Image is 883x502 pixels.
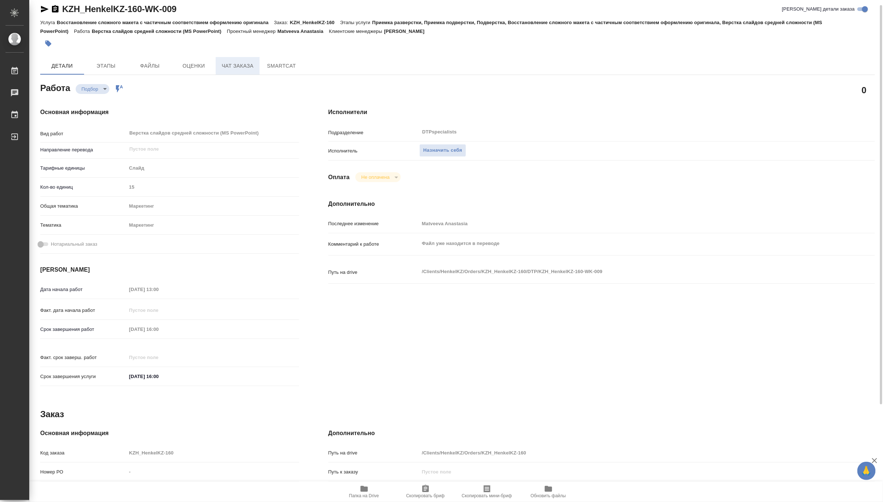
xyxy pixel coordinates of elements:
p: Путь к заказу [328,468,419,476]
p: Проектный менеджер [227,29,278,34]
h4: Дополнительно [328,429,875,438]
span: Папка на Drive [349,493,379,498]
span: Нотариальный заказ [51,241,97,248]
p: Код заказа [40,449,127,457]
p: Matveeva Anastasia [278,29,329,34]
input: Пустое поле [127,284,190,295]
span: Этапы [88,61,124,71]
button: Добавить тэг [40,35,56,52]
input: Пустое поле [419,467,829,477]
p: Тарифные единицы [40,165,127,172]
p: Последнее изменение [328,220,419,227]
p: Этапы услуги [340,20,372,25]
p: Факт. срок заверш. работ [40,354,127,361]
input: Пустое поле [127,182,299,192]
button: Скопировать мини-бриф [456,482,518,502]
input: Пустое поле [419,448,829,458]
input: Пустое поле [127,467,299,477]
p: Верстка слайдов средней сложности (MS PowerPoint) [92,29,227,34]
p: Дата начала работ [40,286,127,293]
textarea: Файл уже находится в переводе [419,237,829,250]
input: Пустое поле [127,352,190,363]
p: Срок завершения работ [40,326,127,333]
h2: 0 [862,84,867,96]
h4: Дополнительно [328,200,875,208]
input: Пустое поле [127,448,299,458]
p: [PERSON_NAME] [384,29,430,34]
div: Маркетинг [127,200,299,212]
div: Маркетинг [127,219,299,231]
button: Папка на Drive [333,482,395,502]
h2: Заказ [40,408,64,420]
span: Файлы [132,61,167,71]
textarea: /Clients/HenkelKZ/Orders/KZH_HenkelKZ-160/DTP/KZH_HenkelKZ-160-WK-009 [419,265,829,278]
p: Общая тематика [40,203,127,210]
p: Комментарий к работе [328,241,419,248]
p: Приемка разверстки, Приемка подверстки, Подверстка, Восстановление сложного макета с частичным со... [40,20,822,34]
button: Подбор [79,86,101,92]
div: Слайд [127,162,299,174]
div: Подбор [76,84,109,94]
button: Скопировать бриф [395,482,456,502]
p: Кол-во единиц [40,184,127,191]
p: Заказ: [274,20,290,25]
input: Пустое поле [127,324,190,335]
p: KZH_HenkelKZ-160 [290,20,340,25]
span: Скопировать мини-бриф [462,493,512,498]
h4: Оплата [328,173,350,182]
h4: Основная информация [40,108,299,117]
button: Не оплачена [359,174,392,180]
p: Направление перевода [40,146,127,154]
p: Исполнитель [328,147,419,155]
p: Восстановление сложного макета с частичным соответствием оформлению оригинала [57,20,274,25]
span: Назначить себя [423,146,462,155]
span: Оценки [176,61,211,71]
p: Срок завершения услуги [40,373,127,380]
span: Детали [45,61,80,71]
span: [PERSON_NAME] детали заказа [782,5,855,13]
a: KZH_HenkelKZ-160-WK-009 [62,4,177,14]
p: Номер РО [40,468,127,476]
input: ✎ Введи что-нибудь [127,371,190,382]
button: Назначить себя [419,144,466,157]
h4: Основная информация [40,429,299,438]
span: Скопировать бриф [406,493,445,498]
input: Пустое поле [127,305,190,316]
p: Вид работ [40,130,127,137]
p: Клиентские менеджеры [329,29,384,34]
div: Подбор [355,172,400,182]
p: Тематика [40,222,127,229]
p: Путь на drive [328,269,419,276]
span: Чат заказа [220,61,255,71]
h2: Работа [40,81,70,94]
button: Скопировать ссылку [51,5,60,14]
input: Пустое поле [419,218,829,229]
h4: Исполнители [328,108,875,117]
input: Пустое поле [129,145,282,154]
p: Путь на drive [328,449,419,457]
button: Обновить файлы [518,482,579,502]
p: Работа [74,29,92,34]
span: SmartCat [264,61,299,71]
h4: [PERSON_NAME] [40,265,299,274]
button: Скопировать ссылку для ЯМессенджера [40,5,49,14]
button: 🙏 [857,462,876,480]
p: Подразделение [328,129,419,136]
span: 🙏 [860,463,873,479]
span: Обновить файлы [531,493,566,498]
p: Услуга [40,20,57,25]
p: Факт. дата начала работ [40,307,127,314]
